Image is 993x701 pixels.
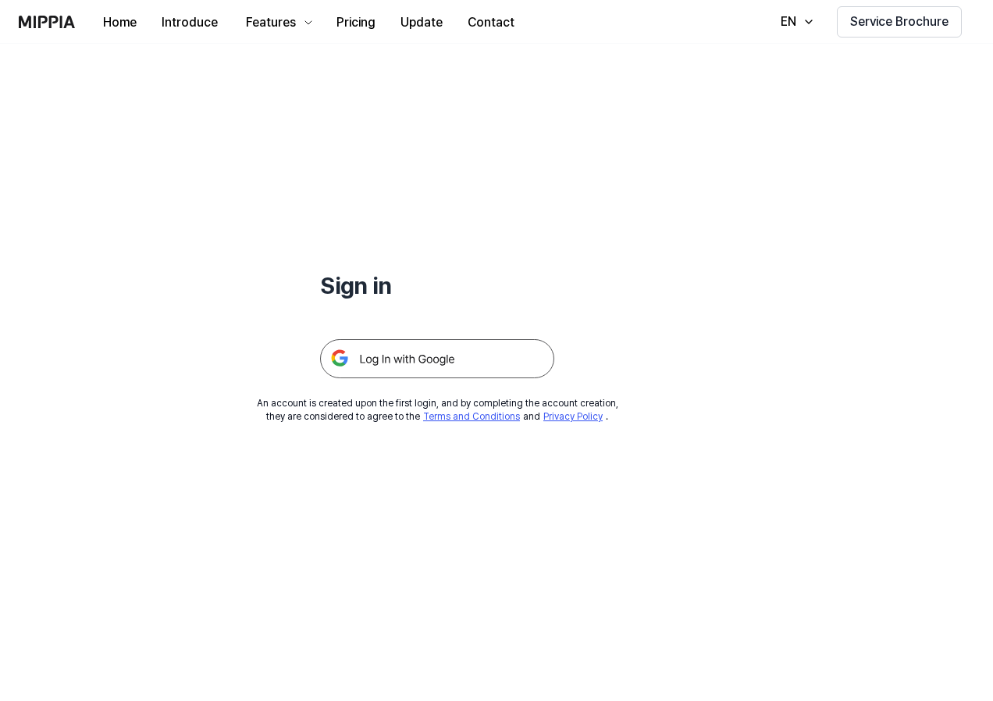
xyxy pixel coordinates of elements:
[230,7,324,38] button: Features
[320,269,554,302] h1: Sign in
[765,6,824,38] button: EN
[455,7,527,38] button: Contact
[388,7,455,38] button: Update
[388,1,455,44] a: Update
[320,339,554,378] img: 구글 로그인 버튼
[423,411,520,422] a: Terms and Conditions
[324,7,388,38] button: Pricing
[91,7,149,38] button: Home
[19,16,75,28] img: logo
[257,397,618,424] div: An account is created upon the first login, and by completing the account creation, they are cons...
[837,6,962,38] button: Service Brochure
[149,7,230,38] button: Introduce
[543,411,603,422] a: Privacy Policy
[778,13,799,31] div: EN
[243,13,299,32] div: Features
